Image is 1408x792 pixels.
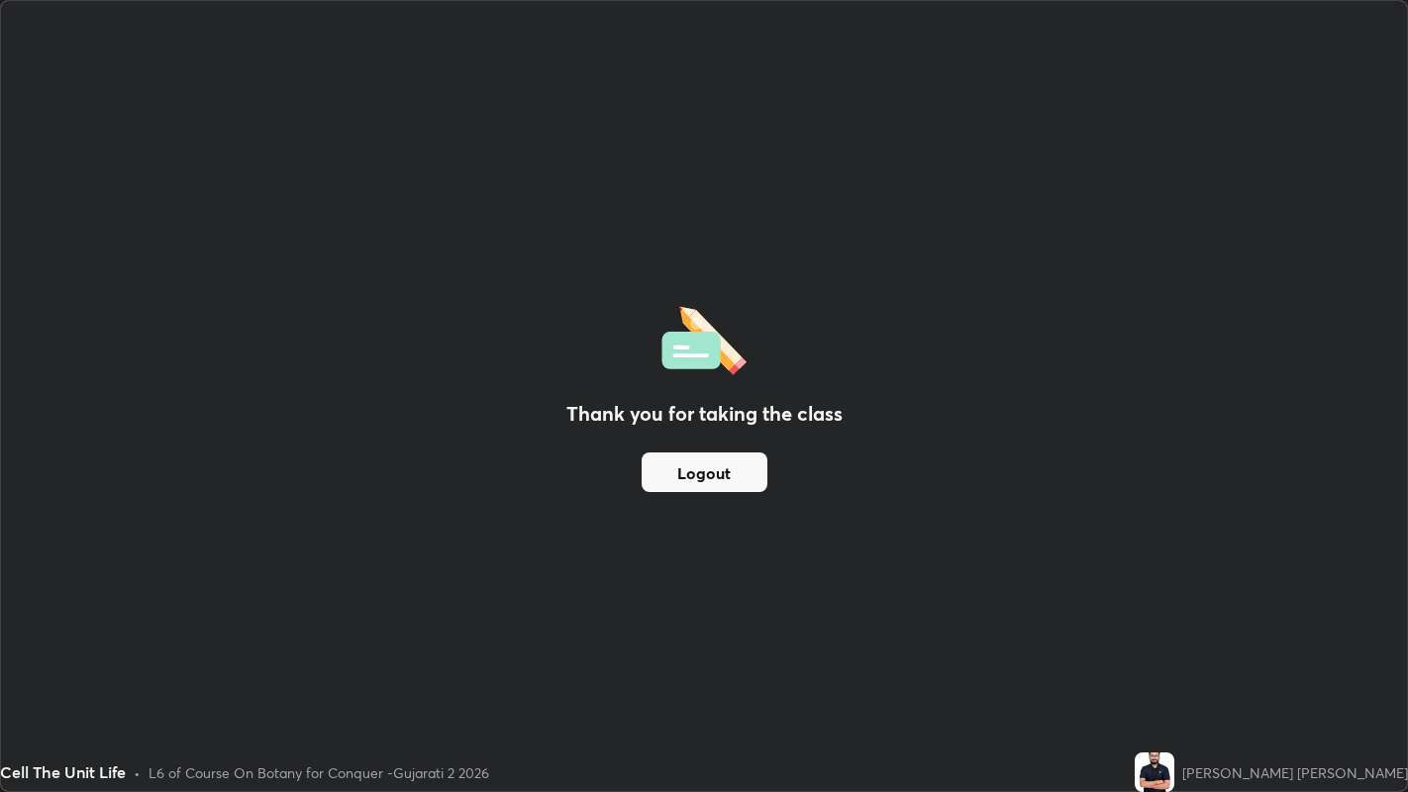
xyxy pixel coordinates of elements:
div: • [134,762,141,783]
button: Logout [642,452,767,492]
div: L6 of Course On Botany for Conquer -Gujarati 2 2026 [149,762,489,783]
img: 719b3399970646c8895fdb71918d4742.jpg [1135,752,1174,792]
h2: Thank you for taking the class [566,399,843,429]
img: offlineFeedback.1438e8b3.svg [661,300,747,375]
div: [PERSON_NAME] [PERSON_NAME] [1182,762,1408,783]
